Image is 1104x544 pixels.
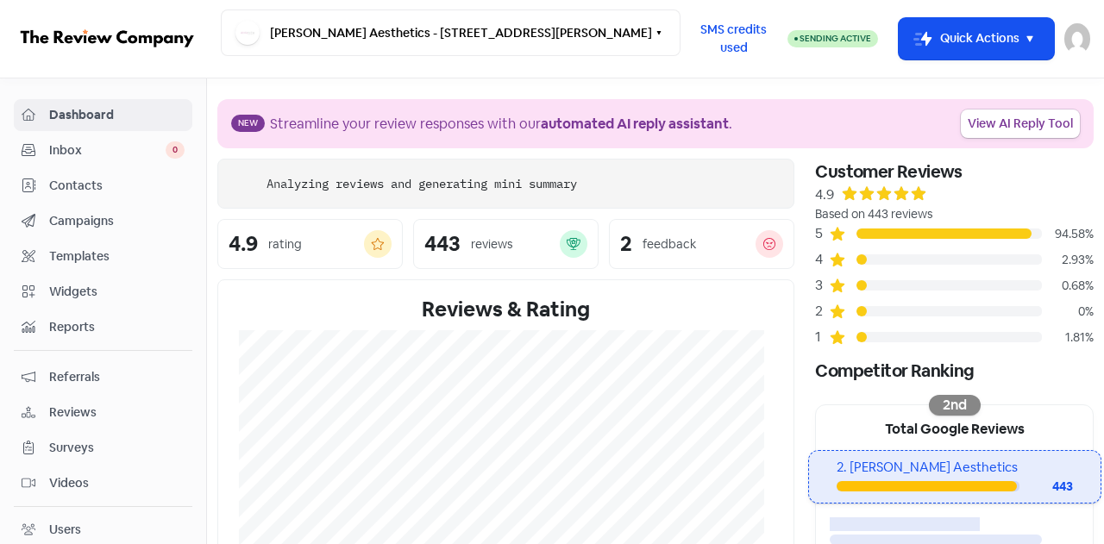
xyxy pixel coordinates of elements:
div: 3 [815,275,829,296]
span: Videos [49,474,185,492]
div: 4.9 [815,184,834,205]
div: 2 [620,234,632,254]
a: 2feedback [609,219,794,269]
div: 0% [1042,303,1094,321]
a: Widgets [14,276,192,308]
a: Inbox 0 [14,134,192,166]
div: 4 [815,249,829,270]
span: Reviews [49,403,185,422]
div: Total Google Reviews [816,405,1093,450]
div: Customer Reviews [815,159,1094,184]
a: Sending Active [787,28,878,49]
a: Contacts [14,170,192,202]
div: 5 [815,223,829,244]
a: Campaigns [14,205,192,237]
span: Reports [49,318,185,336]
span: Contacts [49,177,185,195]
div: 1 [815,327,829,347]
b: automated AI reply assistant [541,115,729,133]
div: Streamline your review responses with our . [270,114,732,134]
div: 2nd [929,395,981,416]
span: New [231,115,265,132]
div: Based on 443 reviews [815,205,1094,223]
a: Dashboard [14,99,192,131]
img: User [1064,23,1090,54]
span: Templates [49,247,185,266]
a: Reviews [14,397,192,428]
a: Videos [14,467,192,499]
a: Referrals [14,361,192,393]
div: 2.93% [1042,251,1094,269]
a: View AI Reply Tool [961,109,1080,138]
div: 2. [PERSON_NAME] Aesthetics [837,458,1073,478]
div: 443 [424,234,461,254]
div: 2 [815,301,829,322]
span: Surveys [49,439,185,457]
span: Dashboard [49,106,185,124]
div: 0.68% [1042,277,1094,295]
a: Templates [14,241,192,272]
a: Surveys [14,432,192,464]
div: Competitor Ranking [815,358,1094,384]
button: [PERSON_NAME] Aesthetics - [STREET_ADDRESS][PERSON_NAME] [221,9,681,56]
button: Quick Actions [899,18,1054,59]
div: 4.9 [229,234,258,254]
a: SMS credits used [681,28,787,47]
a: Reports [14,311,192,343]
span: 0 [166,141,185,159]
div: 94.58% [1042,225,1094,243]
div: Analyzing reviews and generating mini summary [267,175,577,193]
div: reviews [471,235,512,253]
span: Sending Active [800,33,871,44]
span: Inbox [49,141,166,159]
span: Campaigns [49,212,185,230]
span: Widgets [49,283,185,301]
span: SMS credits used [695,21,773,57]
div: feedback [643,235,696,253]
div: Users [49,521,81,539]
div: rating [268,235,302,253]
div: Reviews & Rating [239,294,773,325]
a: 443reviews [413,219,599,269]
div: 1.81% [1042,328,1094,347]
div: 443 [1019,478,1073,496]
span: Referrals [49,368,185,386]
a: 4.9rating [217,219,403,269]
